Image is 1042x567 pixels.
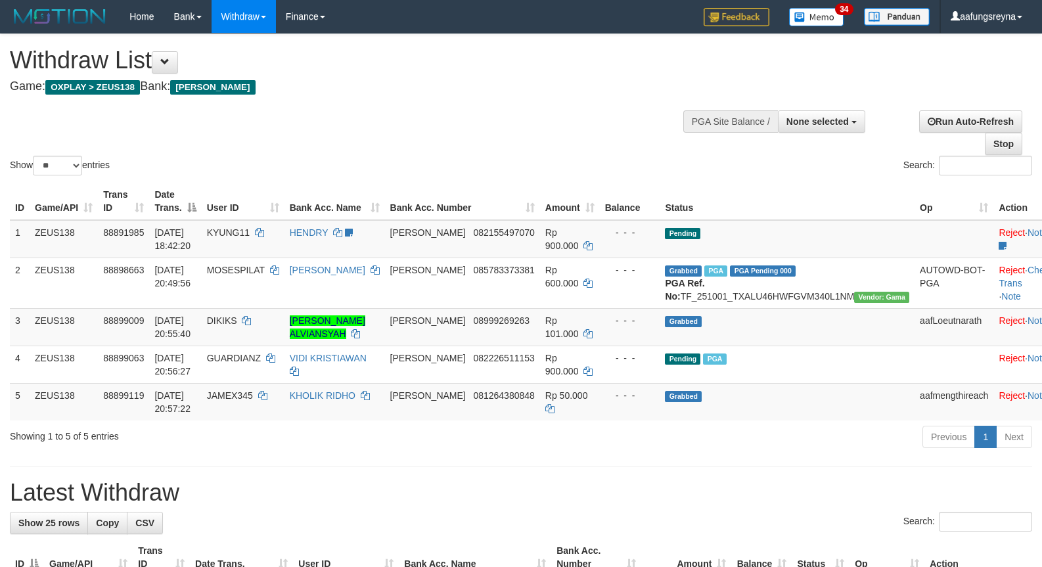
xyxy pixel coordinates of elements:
input: Search: [939,156,1032,175]
a: [PERSON_NAME] ALVIANSYAH [290,315,365,339]
th: User ID: activate to sort column ascending [202,183,284,220]
span: Rp 900.000 [545,227,579,251]
a: Stop [985,133,1022,155]
span: DIKIKS [207,315,237,326]
h1: Withdraw List [10,47,681,74]
span: [PERSON_NAME] [390,227,466,238]
span: KYUNG11 [207,227,250,238]
span: Copy 08999269263 to clipboard [473,315,530,326]
a: Reject [999,315,1025,326]
span: Marked by aafanarl [704,265,727,277]
th: Bank Acc. Name: activate to sort column ascending [284,183,385,220]
span: Copy 082155497070 to clipboard [473,227,534,238]
a: VIDI KRISTIAWAN [290,353,367,363]
td: ZEUS138 [30,346,98,383]
a: Run Auto-Refresh [919,110,1022,133]
td: aafmengthireach [915,383,993,420]
span: Pending [665,353,700,365]
span: Copy 085783373381 to clipboard [473,265,534,275]
span: [DATE] 18:42:20 [154,227,191,251]
td: ZEUS138 [30,258,98,308]
div: - - - [605,263,655,277]
th: Balance [600,183,660,220]
a: KHOLIK RIDHO [290,390,355,401]
a: Copy [87,512,127,534]
th: ID [10,183,30,220]
span: Grabbed [665,265,702,277]
td: ZEUS138 [30,308,98,346]
td: AUTOWD-BOT-PGA [915,258,993,308]
td: 3 [10,308,30,346]
label: Search: [903,512,1032,532]
span: MOSESPILAT [207,265,265,275]
img: MOTION_logo.png [10,7,110,26]
span: [PERSON_NAME] [390,353,466,363]
span: Copy [96,518,119,528]
span: [DATE] 20:55:40 [154,315,191,339]
td: TF_251001_TXALU46HWFGVM340L1NM [660,258,915,308]
span: Grabbed [665,316,702,327]
a: Reject [999,353,1025,363]
span: None selected [786,116,849,127]
a: Reject [999,265,1025,275]
span: Show 25 rows [18,518,79,528]
span: [DATE] 20:56:27 [154,353,191,376]
span: OXPLAY > ZEUS138 [45,80,140,95]
span: Rp 101.000 [545,315,579,339]
b: PGA Ref. No: [665,278,704,302]
a: 1 [974,426,997,448]
a: Next [996,426,1032,448]
td: ZEUS138 [30,383,98,420]
div: - - - [605,389,655,402]
a: Show 25 rows [10,512,88,534]
span: Rp 900.000 [545,353,579,376]
span: JAMEX345 [207,390,253,401]
a: CSV [127,512,163,534]
a: [PERSON_NAME] [290,265,365,275]
td: 4 [10,346,30,383]
span: PGA Pending [730,265,796,277]
td: aafLoeutnarath [915,308,993,346]
h4: Game: Bank: [10,80,681,93]
span: 88899119 [103,390,144,401]
span: Pending [665,228,700,239]
span: Copy 081264380848 to clipboard [473,390,534,401]
span: 88899063 [103,353,144,363]
th: Trans ID: activate to sort column ascending [98,183,149,220]
a: HENDRY [290,227,328,238]
div: - - - [605,352,655,365]
div: - - - [605,314,655,327]
th: Game/API: activate to sort column ascending [30,183,98,220]
div: Showing 1 to 5 of 5 entries [10,424,424,443]
td: 5 [10,383,30,420]
span: 88891985 [103,227,144,238]
td: 2 [10,258,30,308]
span: [PERSON_NAME] [390,390,466,401]
td: 1 [10,220,30,258]
a: Reject [999,390,1025,401]
span: [PERSON_NAME] [170,80,255,95]
th: Op: activate to sort column ascending [915,183,993,220]
img: panduan.png [864,8,930,26]
span: 88898663 [103,265,144,275]
select: Showentries [33,156,82,175]
td: ZEUS138 [30,220,98,258]
th: Date Trans.: activate to sort column descending [149,183,201,220]
span: Vendor URL: https://trx31.1velocity.biz [854,292,909,303]
span: Marked by aafanarl [703,353,726,365]
span: GUARDIANZ [207,353,261,363]
span: [DATE] 20:57:22 [154,390,191,414]
span: [PERSON_NAME] [390,265,466,275]
label: Show entries [10,156,110,175]
img: Button%20Memo.svg [789,8,844,26]
a: Reject [999,227,1025,238]
span: Copy 082226511153 to clipboard [473,353,534,363]
input: Search: [939,512,1032,532]
span: Rp 600.000 [545,265,579,288]
img: Feedback.jpg [704,8,769,26]
label: Search: [903,156,1032,175]
a: Note [1001,291,1021,302]
span: Grabbed [665,391,702,402]
a: Previous [922,426,975,448]
th: Status [660,183,915,220]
